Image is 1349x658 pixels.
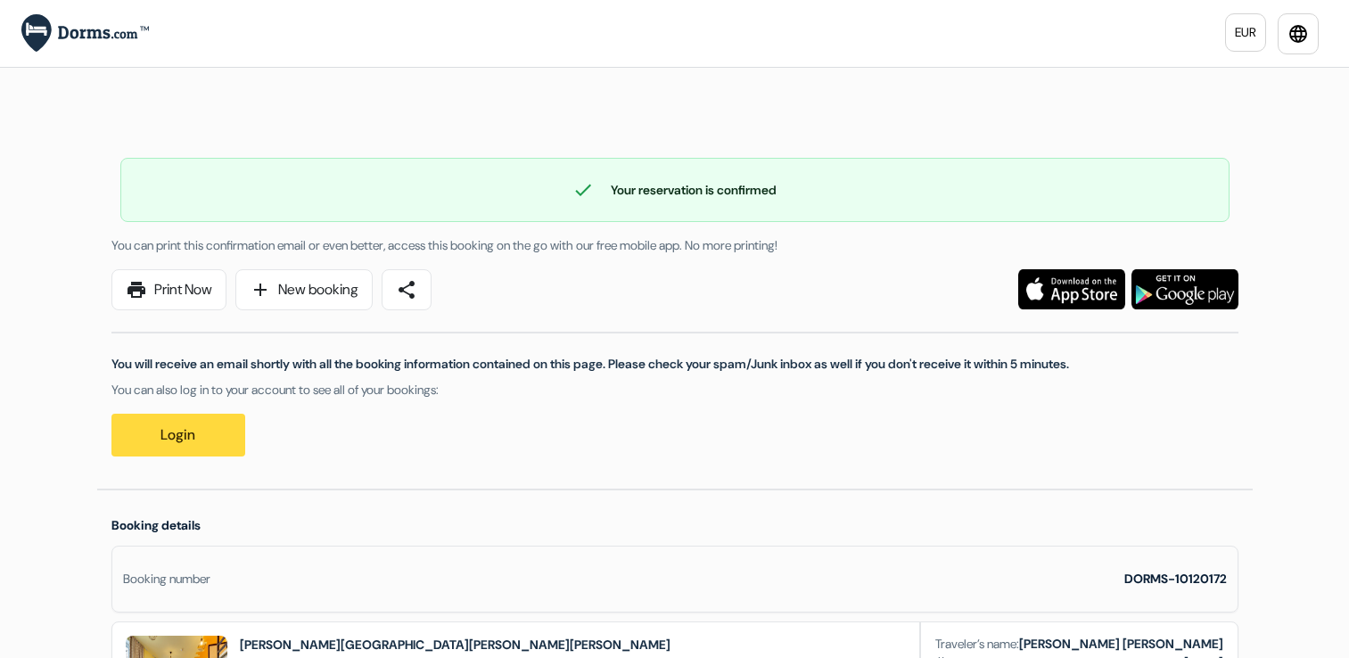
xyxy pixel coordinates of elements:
a: share [382,269,432,310]
a: addNew booking [235,269,373,310]
i: language [1287,23,1309,45]
h2: [PERSON_NAME][GEOGRAPHIC_DATA][PERSON_NAME][PERSON_NAME] [240,636,670,654]
a: printPrint Now [111,269,226,310]
b: [PERSON_NAME] [PERSON_NAME] [1019,636,1223,652]
a: EUR [1225,13,1266,52]
div: Your reservation is confirmed [121,179,1229,201]
span: check [572,179,594,201]
span: share [396,279,417,300]
span: add [250,279,271,300]
span: print [126,279,147,300]
div: Booking number [123,570,210,588]
span: You can print this confirmation email or even better, access this booking on the go with our free... [111,237,777,253]
p: You can also log in to your account to see all of your bookings: [111,381,1238,399]
img: Dorms.com [21,14,149,53]
strong: DORMS-10120172 [1124,571,1227,587]
img: Download the free application [1018,269,1125,309]
span: Booking details [111,517,201,533]
img: Download the free application [1131,269,1238,309]
a: language [1278,13,1319,54]
a: Login [111,414,245,456]
span: Traveler’s name: [935,635,1019,654]
p: You will receive an email shortly with all the booking information contained on this page. Please... [111,355,1238,374]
